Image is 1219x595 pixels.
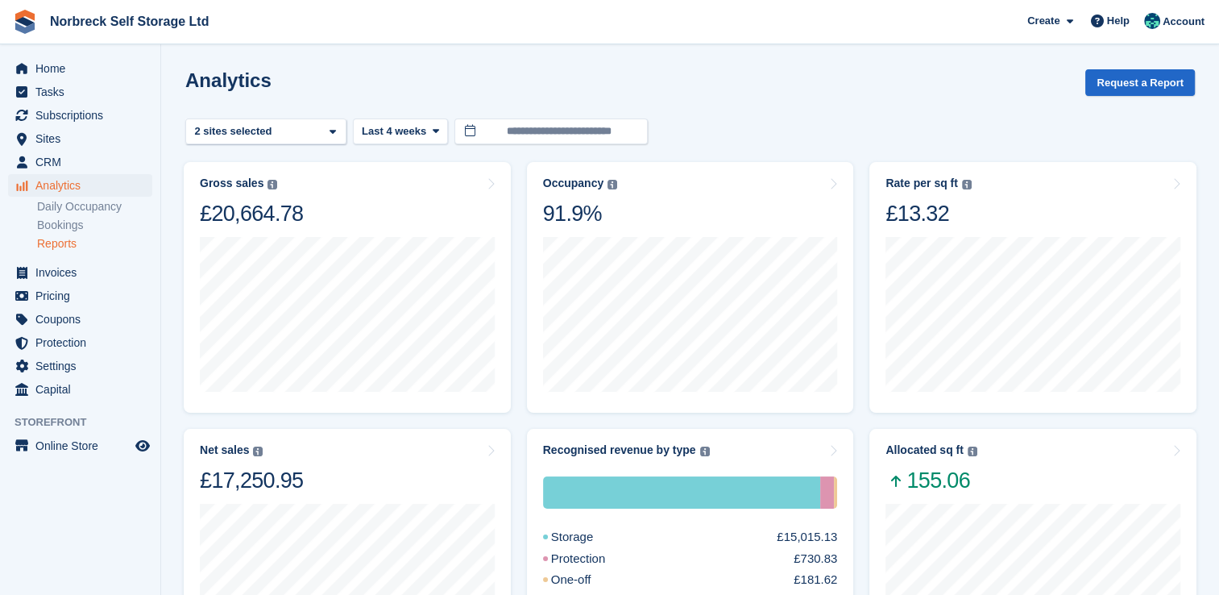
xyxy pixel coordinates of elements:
span: 155.06 [885,467,976,494]
img: icon-info-grey-7440780725fd019a000dd9b08b2336e03edf1995a4989e88bcd33f0948082b44.svg [267,180,277,189]
span: Help [1107,13,1130,29]
span: Coupons [35,308,132,331]
div: Gross sales [200,177,263,190]
a: menu [8,331,152,354]
a: Bookings [37,218,152,233]
span: Settings [35,355,132,377]
button: Last 4 weeks [353,119,448,145]
div: One-off [834,476,837,509]
a: menu [8,285,152,307]
img: Sally King [1144,13,1160,29]
span: Subscriptions [35,104,132,127]
div: £17,250.95 [200,467,303,494]
div: Storage [543,528,632,547]
span: Online Store [35,435,132,457]
a: Reports [37,236,152,252]
span: CRM [35,151,132,173]
img: icon-info-grey-7440780725fd019a000dd9b08b2336e03edf1995a4989e88bcd33f0948082b44.svg [962,180,972,189]
a: menu [8,378,152,401]
a: menu [8,174,152,197]
div: Protection [543,550,645,568]
div: Net sales [200,443,249,457]
div: Rate per sq ft [885,177,957,190]
div: £13.32 [885,200,971,227]
a: Norbreck Self Storage Ltd [44,8,215,35]
a: menu [8,104,152,127]
span: Protection [35,331,132,354]
a: menu [8,57,152,80]
div: 91.9% [543,200,617,227]
div: Protection [820,476,834,509]
div: £181.62 [794,571,837,589]
div: £730.83 [794,550,837,568]
a: Daily Occupancy [37,199,152,214]
a: menu [8,308,152,331]
span: Tasks [35,81,132,103]
div: Recognised revenue by type [543,443,696,457]
img: icon-info-grey-7440780725fd019a000dd9b08b2336e03edf1995a4989e88bcd33f0948082b44.svg [253,447,263,456]
a: menu [8,81,152,103]
div: Occupancy [543,177,603,190]
button: Request a Report [1085,69,1195,96]
div: Allocated sq ft [885,443,963,457]
span: Analytics [35,174,132,197]
img: icon-info-grey-7440780725fd019a000dd9b08b2336e03edf1995a4989e88bcd33f0948082b44.svg [607,180,617,189]
span: Capital [35,378,132,401]
a: Preview store [133,436,152,456]
span: Sites [35,127,132,150]
span: Invoices [35,261,132,284]
div: One-off [543,571,630,589]
span: Pricing [35,285,132,307]
img: icon-info-grey-7440780725fd019a000dd9b08b2336e03edf1995a4989e88bcd33f0948082b44.svg [968,447,977,456]
span: Last 4 weeks [362,123,426,139]
a: menu [8,355,152,377]
div: £20,664.78 [200,200,303,227]
img: icon-info-grey-7440780725fd019a000dd9b08b2336e03edf1995a4989e88bcd33f0948082b44.svg [700,447,710,456]
div: Storage [543,476,821,509]
div: £15,015.13 [777,528,837,547]
div: 2 sites selected [192,123,278,139]
span: Create [1027,13,1059,29]
span: Home [35,57,132,80]
h2: Analytics [185,69,272,91]
span: Storefront [15,414,160,431]
a: menu [8,261,152,284]
span: Account [1163,14,1204,30]
img: stora-icon-8386f47178a22dfd0bd8f6a31ec36ba5ce8667c1dd55bd0f319d3a0aa187defe.svg [13,10,37,34]
a: menu [8,127,152,150]
a: menu [8,151,152,173]
a: menu [8,435,152,457]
